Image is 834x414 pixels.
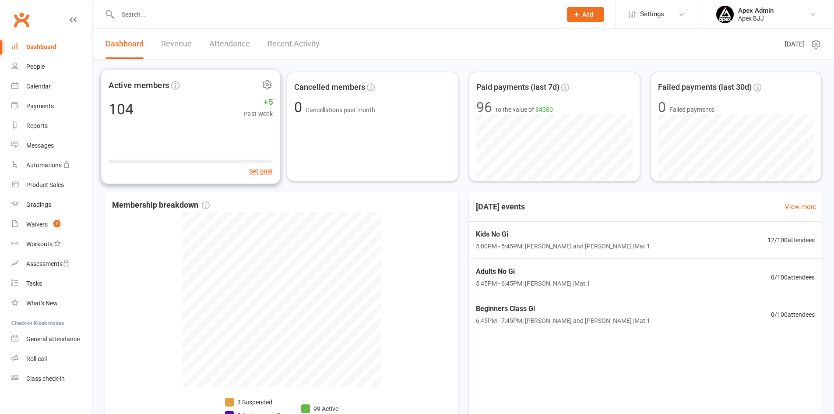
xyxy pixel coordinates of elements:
span: 2 [53,220,60,227]
div: Product Sales [26,181,64,188]
span: to the value of [496,105,553,114]
div: Dashboard [26,43,56,50]
a: What's New [11,294,92,313]
a: Messages [11,136,92,156]
h3: [DATE] events [469,199,532,215]
a: Workouts [11,234,92,254]
span: 0 / 100 attendees [771,310,815,319]
span: 5:00PM - 5:45PM | [PERSON_NAME] and [PERSON_NAME] | Mat 1 [476,241,650,251]
div: Waivers [26,221,48,228]
a: Calendar [11,77,92,96]
div: Workouts [26,241,53,248]
a: Automations [11,156,92,175]
span: Past week [243,109,273,119]
span: 6:45PM - 7:45PM | [PERSON_NAME] and [PERSON_NAME] | Mat 1 [476,316,650,326]
a: Recent Activity [267,29,320,59]
a: Roll call [11,349,92,369]
span: Adults No Gi [476,266,590,277]
div: Reports [26,122,48,129]
div: Automations [26,162,62,169]
a: Product Sales [11,175,92,195]
span: Paid payments (last 7d) [476,81,560,94]
a: General attendance kiosk mode [11,329,92,349]
span: Kids No Gi [476,229,650,240]
span: Add [582,11,593,18]
span: 0 / 100 attendees [771,272,815,282]
span: Beginners Class Gi [476,303,650,315]
span: Failed payments [669,105,714,114]
span: +5 [243,96,273,109]
span: 0 [294,99,306,116]
a: Waivers 2 [11,215,92,234]
div: General attendance [26,336,80,343]
a: Assessments [11,254,92,274]
li: 99 Active [301,404,338,414]
a: Class kiosk mode [11,369,92,389]
span: Active members [109,78,169,92]
span: Failed payments (last 30d) [658,81,752,94]
div: 104 [109,102,134,117]
li: 3 Suspended [225,397,287,407]
a: Attendance [209,29,250,59]
a: Revenue [161,29,192,59]
div: What's New [26,300,58,307]
span: Membership breakdown [112,199,210,212]
button: Add [567,7,604,22]
div: Assessments [26,260,70,267]
div: Class check-in [26,375,65,382]
a: Reports [11,116,92,136]
a: Gradings [11,195,92,215]
a: View more [785,202,816,212]
a: People [11,57,92,77]
a: Dashboard [11,37,92,57]
a: Dashboard [106,29,144,59]
a: Payments [11,96,92,116]
div: 96 [476,100,492,114]
div: 0 [658,100,666,114]
div: Apex BJJ [738,14,774,22]
span: Settings [640,4,664,24]
span: Cancelled members [294,81,365,94]
span: 12 / 100 attendees [767,235,815,245]
div: Gradings [26,201,51,208]
span: [DATE] [785,39,805,50]
div: Tasks [26,280,42,287]
div: Apex Admin [738,7,774,14]
div: Messages [26,142,54,149]
span: 5:45PM - 6:45PM | [PERSON_NAME] | Mat 1 [476,279,590,288]
div: People [26,63,45,70]
button: Set goal [249,166,273,177]
a: Tasks [11,274,92,294]
span: $4380 [535,106,553,113]
img: thumb_image1745496852.png [716,6,734,23]
div: Roll call [26,355,47,362]
input: Search... [115,8,556,21]
div: Payments [26,103,54,110]
a: Clubworx [11,9,32,31]
span: Cancellations past month [306,106,375,113]
div: Calendar [26,83,51,90]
